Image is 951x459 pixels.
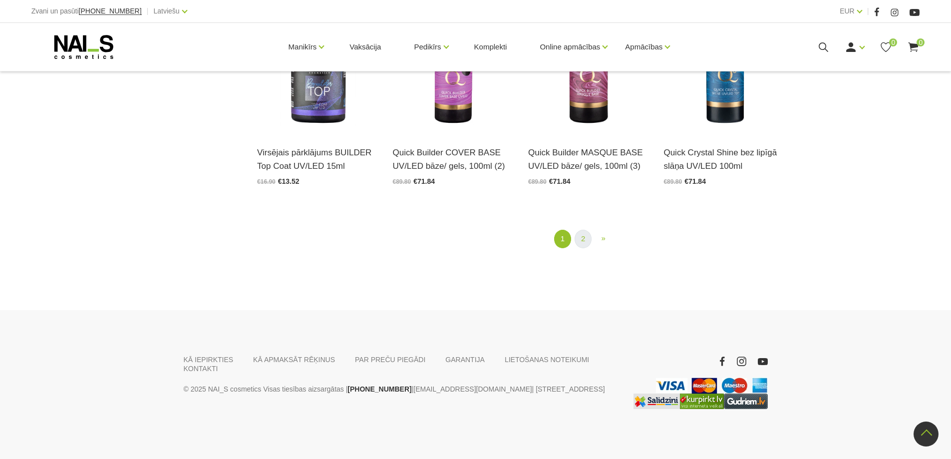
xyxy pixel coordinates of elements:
[147,5,149,17] span: |
[595,230,611,247] a: Next
[184,355,234,364] a: KĀ IEPIRKTIES
[257,146,377,173] a: Virsējais pārklājums BUILDER Top Coat UV/LED 15ml
[554,230,571,248] a: 1
[289,27,317,67] a: Manikīrs
[684,177,706,185] span: €71.84
[355,355,425,364] a: PAR PREČU PIEGĀDI
[663,146,784,173] a: Quick Crystal Shine bez lipīgā slāņa UV/LED 100ml
[31,5,142,17] div: Zvani un pasūti
[257,178,276,185] span: €16.90
[253,355,335,364] a: KĀ APMAKSĀT RĒĶINUS
[413,177,435,185] span: €71.84
[413,383,532,395] a: [EMAIL_ADDRESS][DOMAIN_NAME]
[79,7,142,15] a: [PHONE_NUMBER]
[393,178,411,185] span: €89.80
[680,394,724,409] img: Lielākais Latvijas interneta veikalu preču meklētājs
[917,38,925,46] span: 0
[393,146,513,173] a: Quick Builder COVER BASE UV/LED bāze/ gels, 100ml (2)
[867,5,869,17] span: |
[278,177,300,185] span: €13.52
[724,394,768,409] a: https://www.gudriem.lv/veikali/lv
[347,383,411,395] a: [PHONE_NUMBER]
[549,177,571,185] span: €71.84
[528,146,648,173] a: Quick Builder MASQUE BASE UV/LED bāze/ gels, 100ml (3)
[575,230,592,248] a: 2
[663,178,682,185] span: €89.80
[601,234,605,242] span: »
[184,383,618,395] p: © 2025 NAI_S cosmetics Visas tiesības aizsargātas | | | [STREET_ADDRESS]
[341,23,389,71] a: Vaksācija
[907,41,920,53] a: 0
[889,38,897,46] span: 0
[466,23,515,71] a: Komplekti
[634,394,680,409] img: Labākā cena interneta veikalos - Samsung, Cena, iPhone, Mobilie telefoni
[184,364,218,373] a: KONTAKTI
[880,41,892,53] a: 0
[540,27,600,67] a: Online apmācības
[154,5,180,17] a: Latviešu
[414,27,441,67] a: Pedikīrs
[528,178,547,185] span: €89.80
[625,27,662,67] a: Apmācības
[257,230,920,248] nav: catalog-product-list
[445,355,485,364] a: GARANTIJA
[505,355,589,364] a: LIETOŠANAS NOTEIKUMI
[724,394,768,409] img: www.gudriem.lv/veikali/lv
[840,5,855,17] a: EUR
